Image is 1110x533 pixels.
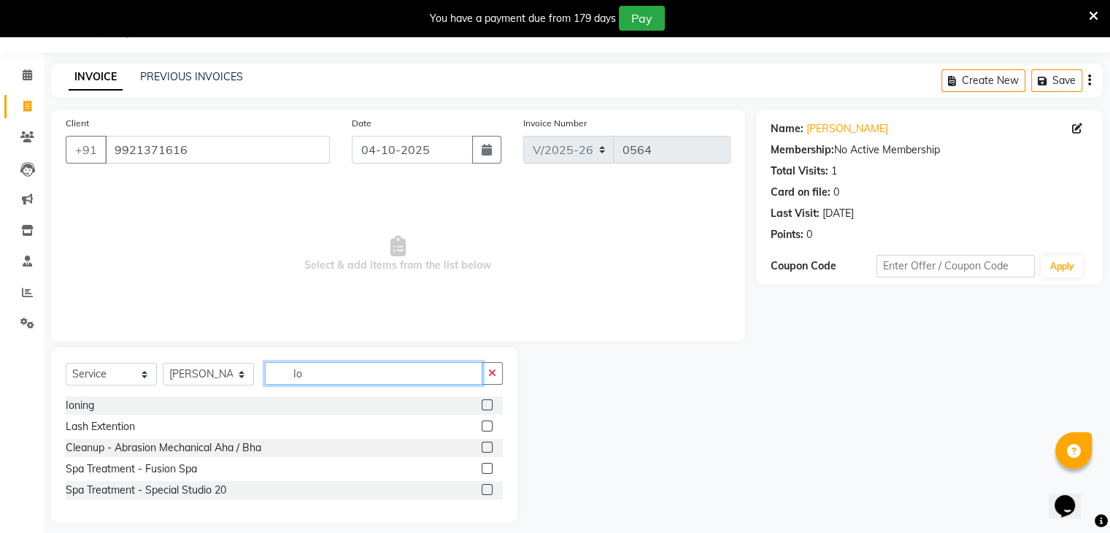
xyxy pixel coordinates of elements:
[831,164,837,179] div: 1
[69,64,123,91] a: INVOICE
[265,362,482,385] input: Search or Scan
[771,142,834,158] div: Membership:
[1049,475,1095,518] iframe: chat widget
[523,117,587,130] label: Invoice Number
[1041,256,1082,277] button: Apply
[430,11,616,26] div: You have a payment due from 179 days
[66,419,135,434] div: Lash Extention
[771,206,820,221] div: Last Visit:
[941,69,1025,92] button: Create New
[771,121,803,137] div: Name:
[771,185,830,200] div: Card on file:
[822,206,854,221] div: [DATE]
[771,142,1088,158] div: No Active Membership
[66,461,197,477] div: Spa Treatment - Fusion Spa
[806,121,888,137] a: [PERSON_NAME]
[876,255,1036,277] input: Enter Offer / Coupon Code
[771,258,876,274] div: Coupon Code
[66,398,94,413] div: Ioning
[66,117,89,130] label: Client
[771,227,803,242] div: Points:
[352,117,371,130] label: Date
[619,6,665,31] button: Pay
[771,164,828,179] div: Total Visits:
[105,136,330,164] input: Search by Name/Mobile/Email/Code
[833,185,839,200] div: 0
[66,483,226,498] div: Spa Treatment - Special Studio 20
[1031,69,1082,92] button: Save
[66,181,731,327] span: Select & add items from the list below
[806,227,812,242] div: 0
[66,136,107,164] button: +91
[140,70,243,83] a: PREVIOUS INVOICES
[66,440,261,456] div: Cleanup - Abrasion Mechanical Aha / Bha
